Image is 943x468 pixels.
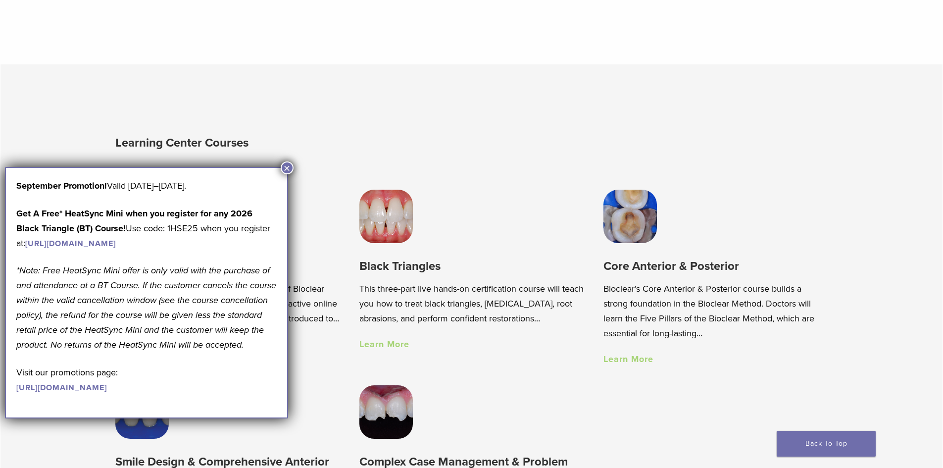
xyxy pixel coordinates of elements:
button: Close [281,161,294,174]
p: Use code: 1HSE25 when you register at: [16,206,277,251]
p: This three-part live hands-on certification course will teach you how to treat black triangles, [... [359,281,584,326]
b: September Promotion! [16,180,107,191]
a: Back To Top [777,431,876,457]
p: Valid [DATE]–[DATE]. [16,178,277,193]
a: Learn More [359,339,409,350]
a: [URL][DOMAIN_NAME] [16,383,107,393]
p: Visit our promotions page: [16,365,277,395]
h3: Core Anterior & Posterior [603,258,828,274]
strong: Get A Free* HeatSync Mini when you register for any 2026 Black Triangle (BT) Course! [16,208,252,234]
h3: Black Triangles [359,258,584,274]
h2: Learning Center Courses [115,131,474,155]
p: Bioclear’s Core Anterior & Posterior course builds a strong foundation in the Bioclear Method. Do... [603,281,828,341]
a: Learn More [603,354,653,364]
a: [URL][DOMAIN_NAME] [25,239,116,249]
em: *Note: Free HeatSync Mini offer is only valid with the purchase of and attendance at a BT Course.... [16,265,276,350]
